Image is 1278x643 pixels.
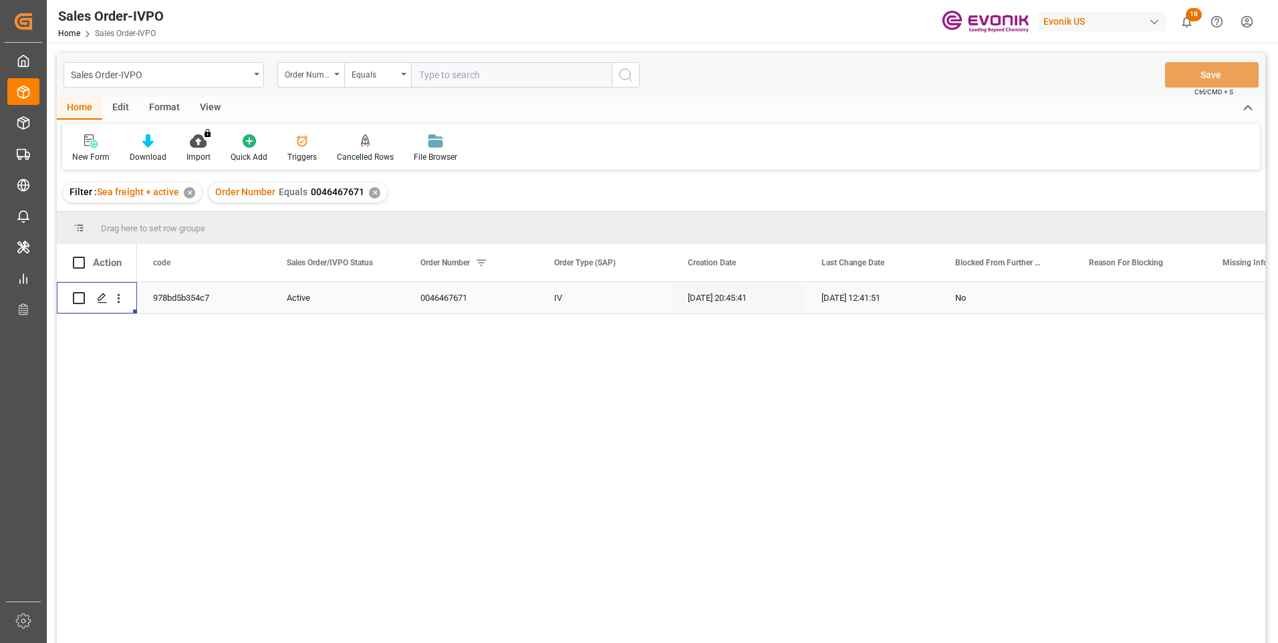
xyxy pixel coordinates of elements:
span: 18 [1186,8,1202,21]
span: Blocked From Further Processing [955,258,1045,267]
div: Active [287,283,388,313]
div: [DATE] 12:41:51 [805,282,939,313]
div: Download [130,151,166,163]
div: Equals [352,66,397,81]
button: Save [1165,62,1259,88]
div: Triggers [287,151,317,163]
a: Home [58,29,80,38]
span: Filter : [70,186,97,197]
div: Order Number [285,66,330,81]
span: Order Number [215,186,275,197]
button: Evonik US [1038,9,1172,34]
div: ✕ [184,187,195,199]
div: [DATE] 20:45:41 [672,282,805,313]
div: Action [93,257,122,269]
span: Creation Date [688,258,736,267]
div: File Browser [414,151,457,163]
div: New Form [72,151,110,163]
div: 0046467671 [404,282,538,313]
span: 0046467671 [311,186,364,197]
span: Equals [279,186,307,197]
div: No [955,283,1057,313]
div: Sales Order-IVPO [58,6,164,26]
div: View [190,97,231,120]
img: Evonik-brand-mark-Deep-Purple-RGB.jpeg_1700498283.jpeg [942,10,1029,33]
span: Reason For Blocking [1089,258,1163,267]
div: Sales Order-IVPO [71,66,249,82]
button: open menu [277,62,344,88]
div: Format [139,97,190,120]
div: IV [538,282,672,313]
button: search button [612,62,640,88]
span: Last Change Date [821,258,884,267]
button: open menu [63,62,264,88]
button: show 18 new notifications [1172,7,1202,37]
div: Home [57,97,102,120]
div: Quick Add [231,151,267,163]
button: open menu [344,62,411,88]
span: Drag here to set row groups [101,223,205,233]
input: Type to search [411,62,612,88]
span: Ctrl/CMD + S [1194,87,1233,97]
span: code [153,258,170,267]
span: Order Number [420,258,470,267]
div: Press SPACE to select this row. [57,282,137,314]
button: Help Center [1202,7,1232,37]
div: Edit [102,97,139,120]
div: ✕ [369,187,380,199]
div: 978bd5b354c7 [137,282,271,313]
span: Sea freight + active [97,186,179,197]
span: Order Type (SAP) [554,258,616,267]
div: Cancelled Rows [337,151,394,163]
div: Evonik US [1038,12,1166,31]
span: Sales Order/IVPO Status [287,258,373,267]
